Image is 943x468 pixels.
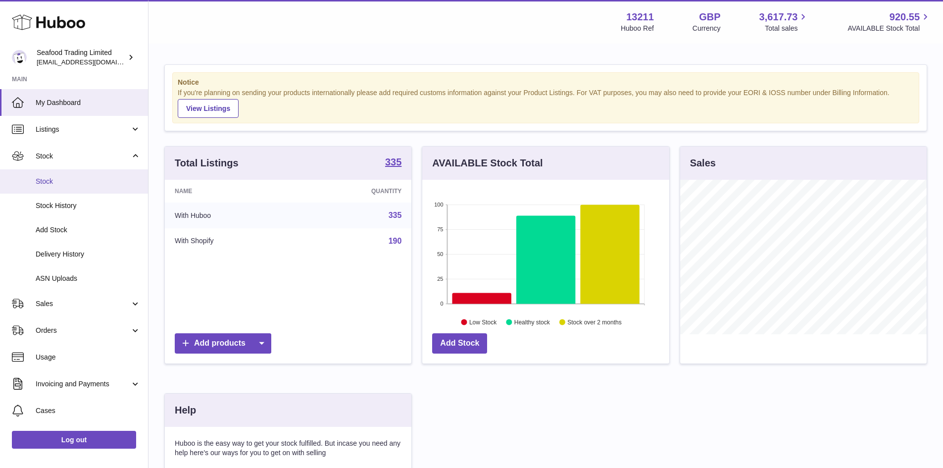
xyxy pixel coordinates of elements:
[37,58,146,66] span: [EMAIL_ADDRESS][DOMAIN_NAME]
[765,24,809,33] span: Total sales
[432,333,487,354] a: Add Stock
[36,326,130,335] span: Orders
[175,439,401,458] p: Huboo is the easy way to get your stock fulfilled. But incase you need any help here's our ways f...
[385,157,401,169] a: 335
[36,125,130,134] span: Listings
[847,24,931,33] span: AVAILABLE Stock Total
[514,318,550,325] text: Healthy stock
[36,274,141,283] span: ASN Uploads
[434,202,443,208] text: 100
[693,24,721,33] div: Currency
[438,276,444,282] text: 25
[389,237,402,245] a: 190
[165,180,298,203] th: Name
[37,48,126,67] div: Seafood Trading Limited
[178,88,914,118] div: If you're planning on sending your products internationally please add required customs informati...
[438,226,444,232] text: 75
[175,404,196,417] h3: Help
[389,211,402,219] a: 335
[759,10,798,24] span: 3,617.73
[759,10,809,33] a: 3,617.73 Total sales
[626,10,654,24] strong: 13211
[165,203,298,228] td: With Huboo
[469,318,497,325] text: Low Stock
[36,177,141,186] span: Stock
[178,78,914,87] strong: Notice
[385,157,401,167] strong: 335
[621,24,654,33] div: Huboo Ref
[36,353,141,362] span: Usage
[36,225,141,235] span: Add Stock
[568,318,622,325] text: Stock over 2 months
[175,333,271,354] a: Add products
[36,152,130,161] span: Stock
[178,99,239,118] a: View Listings
[12,50,27,65] img: online@rickstein.com
[36,379,130,389] span: Invoicing and Payments
[36,98,141,107] span: My Dashboard
[890,10,920,24] span: 920.55
[175,156,239,170] h3: Total Listings
[699,10,720,24] strong: GBP
[432,156,543,170] h3: AVAILABLE Stock Total
[36,201,141,210] span: Stock History
[298,180,412,203] th: Quantity
[441,301,444,307] text: 0
[165,228,298,254] td: With Shopify
[12,431,136,449] a: Log out
[847,10,931,33] a: 920.55 AVAILABLE Stock Total
[690,156,716,170] h3: Sales
[36,299,130,309] span: Sales
[36,406,141,416] span: Cases
[438,251,444,257] text: 50
[36,250,141,259] span: Delivery History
